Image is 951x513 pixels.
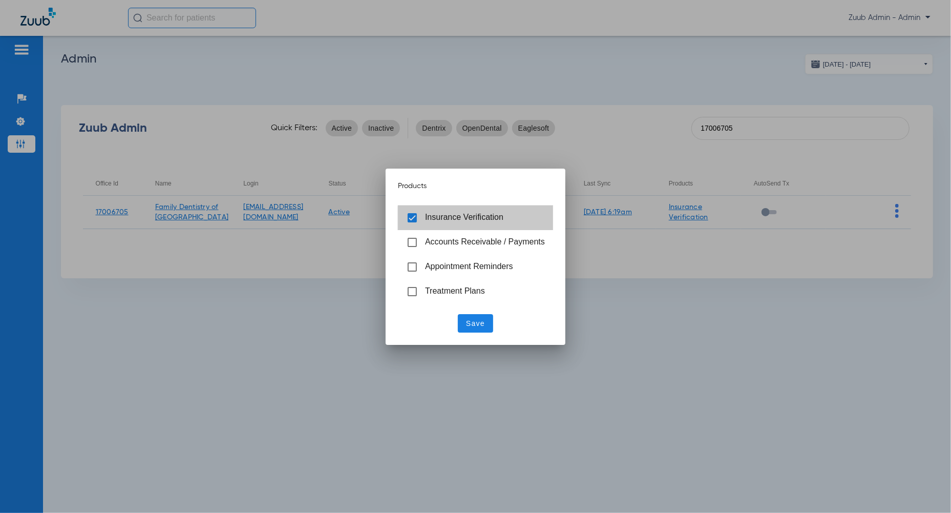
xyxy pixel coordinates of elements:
span: Accounts Receivable / Payments [425,237,545,246]
div: Products [398,181,553,191]
span: Save [466,318,485,329]
span: Treatment Plans [425,286,485,295]
button: Save [458,314,493,333]
span: Appointment Reminders [425,262,513,271]
span: Insurance Verification [425,213,503,221]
